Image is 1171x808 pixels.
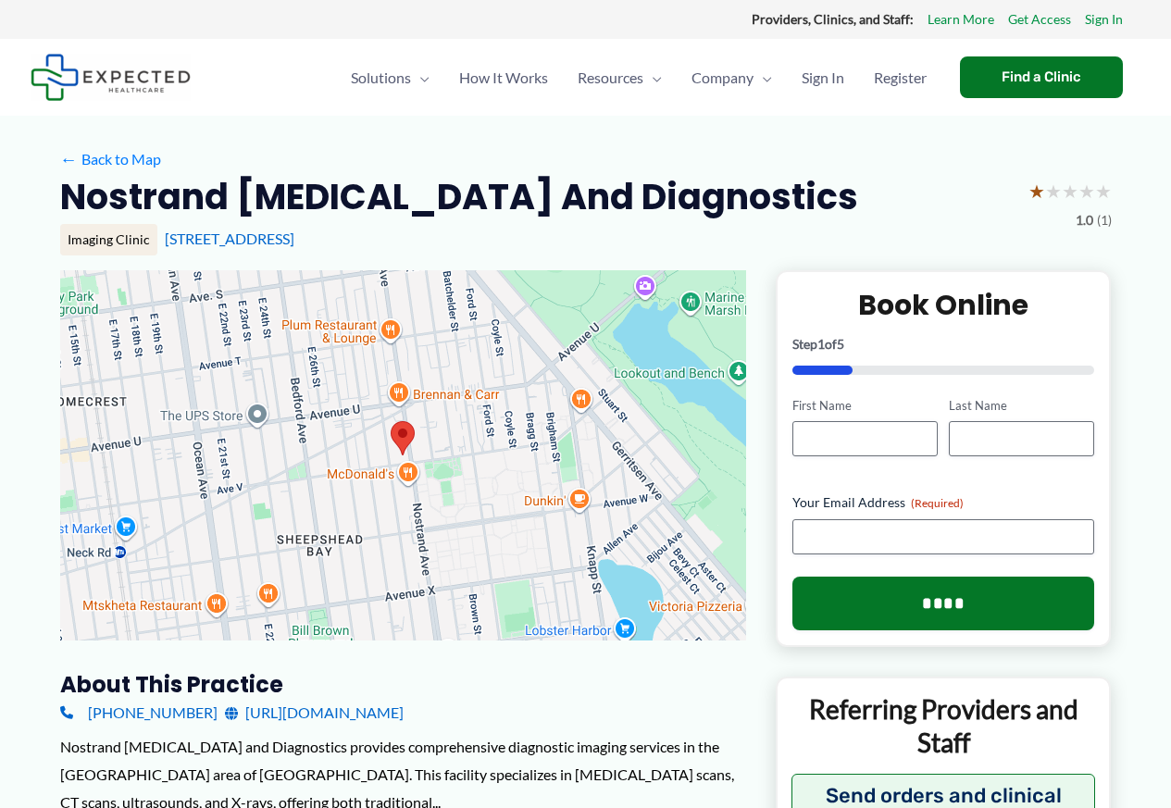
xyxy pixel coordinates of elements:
[1045,174,1062,208] span: ★
[225,699,404,727] a: [URL][DOMAIN_NAME]
[60,670,746,699] h3: About this practice
[859,45,941,110] a: Register
[459,45,548,110] span: How It Works
[792,397,938,415] label: First Name
[792,287,1095,323] h2: Book Online
[1062,174,1078,208] span: ★
[837,336,844,352] span: 5
[874,45,927,110] span: Register
[791,692,1096,760] p: Referring Providers and Staff
[1078,174,1095,208] span: ★
[792,338,1095,351] p: Step of
[677,45,787,110] a: CompanyMenu Toggle
[928,7,994,31] a: Learn More
[444,45,563,110] a: How It Works
[60,699,218,727] a: [PHONE_NUMBER]
[60,145,161,173] a: ←Back to Map
[1028,174,1045,208] span: ★
[691,45,754,110] span: Company
[787,45,859,110] a: Sign In
[1097,208,1112,232] span: (1)
[949,397,1094,415] label: Last Name
[1076,208,1093,232] span: 1.0
[817,336,825,352] span: 1
[643,45,662,110] span: Menu Toggle
[60,150,78,168] span: ←
[1085,7,1123,31] a: Sign In
[960,56,1123,98] a: Find a Clinic
[165,230,294,247] a: [STREET_ADDRESS]
[60,224,157,255] div: Imaging Clinic
[336,45,444,110] a: SolutionsMenu Toggle
[1008,7,1071,31] a: Get Access
[60,174,858,219] h2: Nostrand [MEDICAL_DATA] and Diagnostics
[336,45,941,110] nav: Primary Site Navigation
[578,45,643,110] span: Resources
[754,45,772,110] span: Menu Toggle
[563,45,677,110] a: ResourcesMenu Toggle
[31,54,191,101] img: Expected Healthcare Logo - side, dark font, small
[911,496,964,510] span: (Required)
[802,45,844,110] span: Sign In
[1095,174,1112,208] span: ★
[411,45,430,110] span: Menu Toggle
[351,45,411,110] span: Solutions
[752,11,914,27] strong: Providers, Clinics, and Staff:
[792,493,1095,512] label: Your Email Address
